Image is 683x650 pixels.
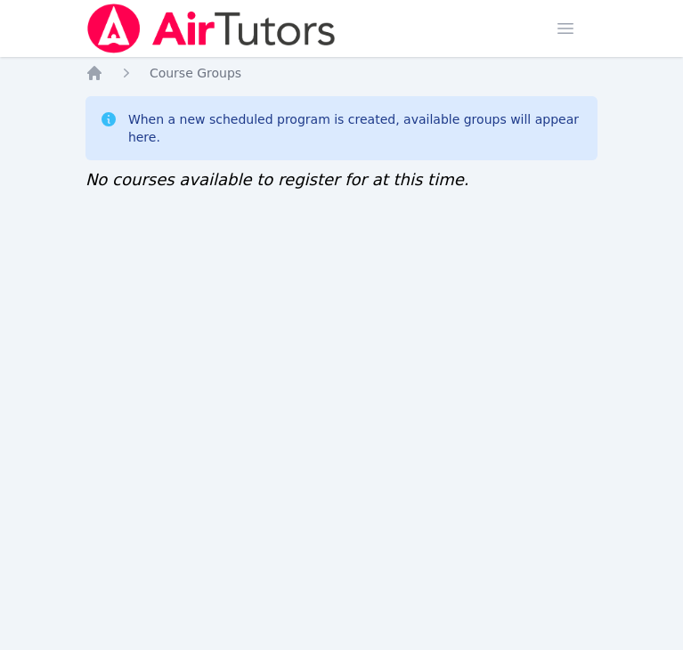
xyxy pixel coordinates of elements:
div: When a new scheduled program is created, available groups will appear here. [128,110,583,146]
span: No courses available to register for at this time. [85,170,469,189]
img: Air Tutors [85,4,337,53]
a: Course Groups [150,64,241,82]
nav: Breadcrumb [85,64,598,82]
span: Course Groups [150,66,241,80]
